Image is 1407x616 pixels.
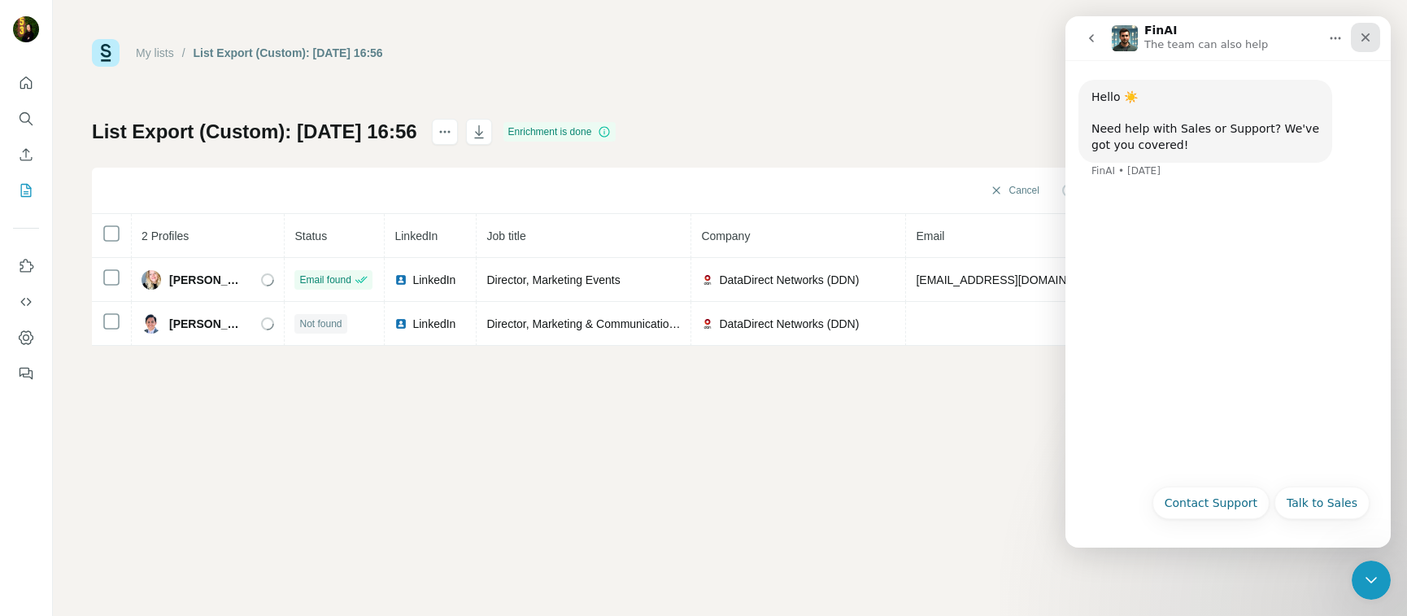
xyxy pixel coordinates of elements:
img: company-logo [701,317,714,330]
span: Job title [486,229,525,242]
img: Surfe Logo [92,39,120,67]
span: [PERSON_NAME] [169,316,245,332]
span: Director, Marketing & Communications (Head of Social Media) [486,317,799,330]
img: LinkedIn logo [394,273,407,286]
img: Avatar [13,16,39,42]
span: Company [701,229,750,242]
span: LinkedIn [394,229,438,242]
span: [PERSON_NAME] [169,272,245,288]
img: Avatar [142,314,161,334]
button: My lists [13,176,39,205]
button: Quick start [13,68,39,98]
button: Feedback [13,359,39,388]
button: actions [432,119,458,145]
span: Not found [299,317,342,331]
span: Email found [299,273,351,287]
div: List Export (Custom): [DATE] 16:56 [194,45,383,61]
button: Cancel [978,176,1051,205]
iframe: Intercom live chat [1352,561,1391,600]
span: DataDirect Networks (DDN) [719,316,859,332]
span: LinkedIn [412,272,455,288]
span: LinkedIn [412,316,455,332]
div: Enrichment is done [503,122,616,142]
button: Enrich CSV [13,140,39,169]
span: DataDirect Networks (DDN) [719,272,859,288]
button: Search [13,104,39,133]
span: Email [916,229,944,242]
img: Avatar [142,270,161,290]
iframe: Intercom live chat [1065,16,1391,548]
a: My lists [136,46,174,59]
button: Dashboard [13,323,39,352]
span: Status [294,229,327,242]
span: [EMAIL_ADDRESS][DOMAIN_NAME] [916,273,1109,286]
span: 2 Profiles [142,229,189,242]
img: LinkedIn logo [394,317,407,330]
img: company-logo [701,273,714,286]
li: / [182,45,185,61]
button: Use Surfe API [13,287,39,317]
button: Use Surfe on LinkedIn [13,251,39,281]
h1: List Export (Custom): [DATE] 16:56 [92,119,417,145]
span: Director, Marketing Events [486,273,620,286]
